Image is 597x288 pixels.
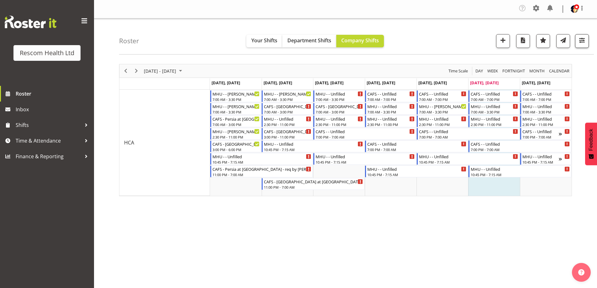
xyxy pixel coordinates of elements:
[212,166,312,172] div: CAFS - Persia at [GEOGRAPHIC_DATA] - req by [PERSON_NAME] - Unfilled
[119,90,210,196] td: HCA resource
[264,185,363,190] div: 11:00 PM - 7:00 AM
[212,80,240,86] span: [DATE], [DATE]
[210,165,313,177] div: HCA"s event - CAFS - Persia at Emerge House - req by Bev - Unfilled Begin From Monday, August 25,...
[16,120,81,130] span: Shifts
[367,122,415,127] div: 2:30 PM - 11:00 PM
[471,109,518,114] div: 7:00 AM - 3:30 PM
[210,90,572,196] table: Timeline Week of August 30, 2025
[419,116,466,122] div: MHU - - Unfilled
[516,34,530,48] button: Download a PDF of the roster according to the set date range.
[212,109,260,114] div: 7:00 AM - 3:30 PM
[122,67,130,75] button: Previous
[212,153,312,160] div: MHU - - Unfilled
[20,48,74,58] div: Rescom Health Ltd
[448,67,469,75] button: Time Scale
[264,134,311,139] div: 3:00 PM - 11:00 PM
[316,128,415,134] div: CAFS - - Unfilled
[417,153,520,165] div: HCA"s event - MHU - - Unfilled Begin From Friday, August 29, 2025 at 10:45:00 PM GMT+12:00 Ends A...
[262,140,364,152] div: HCA"s event - MHU - - Unfilled Begin From Tuesday, August 26, 2025 at 10:45:00 PM GMT+12:00 Ends ...
[585,123,597,165] button: Feedback - Show survey
[496,34,510,48] button: Add a new shift
[315,80,343,86] span: [DATE], [DATE]
[316,97,363,102] div: 7:00 AM - 3:30 PM
[316,134,415,139] div: 7:00 PM - 7:00 AM
[264,147,363,152] div: 10:45 PM - 7:15 AM
[264,97,311,102] div: 7:00 AM - 3:30 PM
[365,90,416,102] div: HCA"s event - CAFS - - Unfilled Begin From Thursday, August 28, 2025 at 7:00:00 AM GMT+12:00 Ends...
[471,122,518,127] div: 2:30 PM - 11:00 PM
[471,103,518,109] div: MHU - - Unfilled
[469,140,571,152] div: HCA"s event - CAFS - - Unfilled Begin From Saturday, August 30, 2025 at 7:00:00 PM GMT+12:00 Ends...
[316,103,363,109] div: CAFS - [GEOGRAPHIC_DATA] at [GEOGRAPHIC_DATA] - Unfilled
[486,67,499,75] button: Timeline Week
[262,103,313,115] div: HCA"s event - CAFS - Persia at Emerge House - Unfilled Begin From Tuesday, August 26, 2025 at 7:0...
[367,97,415,102] div: 7:00 AM - 7:00 PM
[578,269,584,275] img: help-xxl-2.png
[132,67,141,75] button: Next
[143,67,177,75] span: [DATE] - [DATE]
[212,103,260,109] div: MHU - - [PERSON_NAME]
[316,160,415,165] div: 10:45 PM - 7:15 AM
[367,147,466,152] div: 7:00 PM - 7:00 AM
[287,37,331,44] span: Department Shifts
[264,91,311,97] div: MHU - - [PERSON_NAME]
[313,128,416,140] div: HCA"s event - CAFS - - Unfilled Begin From Wednesday, August 27, 2025 at 7:00:00 PM GMT+12:00 End...
[529,67,545,75] span: Month
[571,5,578,13] img: lisa-averill4ed0ba207759471a3c7c9c0bc18f64d8.png
[367,116,415,122] div: MHU - - Unfilled
[367,80,395,86] span: [DATE], [DATE]
[251,37,277,44] span: Your Shifts
[471,166,570,172] div: MHU - - Unfilled
[210,90,261,102] div: HCA"s event - MHU - - Kaye Wishart Begin From Monday, August 25, 2025 at 7:00:00 AM GMT+12:00 End...
[262,90,313,102] div: HCA"s event - MHU - - Olive Bartlett Begin From Tuesday, August 26, 2025 at 7:00:00 AM GMT+12:00 ...
[502,67,526,75] span: Fortnight
[246,35,282,47] button: Your Shifts
[282,35,336,47] button: Department Shifts
[212,147,260,152] div: 3:00 PM - 6:00 PM
[471,91,518,97] div: CAFS - - Unfilled
[336,35,384,47] button: Company Shifts
[419,128,518,134] div: CAFS - - Unfilled
[210,103,261,115] div: HCA"s event - MHU - - Olive Bartlett Begin From Monday, August 25, 2025 at 7:00:00 AM GMT+12:00 E...
[264,128,311,134] div: CAFS - [GEOGRAPHIC_DATA] at [GEOGRAPHIC_DATA] - Unfilled
[210,153,313,165] div: HCA"s event - MHU - - Unfilled Begin From Monday, August 25, 2025 at 10:45:00 PM GMT+12:00 Ends A...
[367,172,466,177] div: 10:45 PM - 7:15 AM
[536,34,550,48] button: Highlight an important date within the roster.
[212,160,312,165] div: 10:45 PM - 7:15 AM
[471,147,570,152] div: 7:00 PM - 7:00 AM
[522,128,559,134] div: CAFS - - Unfilled
[556,34,570,48] button: Send a list of all shifts for the selected filtered period to all rostered employees.
[212,91,260,97] div: MHU - - [PERSON_NAME]
[262,178,364,190] div: HCA"s event - CAFS - Persia at Emerge House - Unfilled Begin From Tuesday, August 26, 2025 at 11:...
[548,67,570,75] span: calendar
[417,103,468,115] div: HCA"s event - MHU - - Olive Bartlett Begin From Friday, August 29, 2025 at 7:00:00 AM GMT+12:00 E...
[520,90,571,102] div: HCA"s event - CAFS - - Unfilled Begin From Sunday, August 31, 2025 at 7:00:00 AM GMT+12:00 Ends A...
[264,116,311,122] div: MHU - - Unfilled
[365,165,468,177] div: HCA"s event - MHU - - Unfilled Begin From Thursday, August 28, 2025 at 10:45:00 PM GMT+12:00 Ends...
[313,153,416,165] div: HCA"s event - MHU - - Unfilled Begin From Wednesday, August 27, 2025 at 10:45:00 PM GMT+12:00 End...
[419,122,466,127] div: 2:30 PM - 11:00 PM
[316,116,363,122] div: MHU - - Unfilled
[520,153,571,165] div: HCA"s event - MHU - - Unfilled Begin From Sunday, August 31, 2025 at 10:45:00 PM GMT+12:00 Ends A...
[474,67,484,75] button: Timeline Day
[264,80,292,86] span: [DATE], [DATE]
[341,37,379,44] span: Company Shifts
[367,141,466,147] div: CAFS - - Unfilled
[470,80,499,86] span: [DATE], [DATE]
[316,153,415,160] div: MHU - - Unfilled
[522,80,550,86] span: [DATE], [DATE]
[501,67,526,75] button: Fortnight
[522,160,559,165] div: 10:45 PM - 7:15 AM
[212,141,260,147] div: CAFS - [GEOGRAPHIC_DATA] at [GEOGRAPHIC_DATA] - shift cancelled by [PERSON_NAME] at 2.45pm - 3 ho...
[419,160,518,165] div: 10:45 PM - 7:15 AM
[522,153,559,160] div: MHU - - Unfilled
[367,103,415,109] div: MHU - - Unfilled
[264,122,311,127] div: 2:30 PM - 11:00 PM
[365,115,416,127] div: HCA"s event - MHU - - Unfilled Begin From Thursday, August 28, 2025 at 2:30:00 PM GMT+12:00 Ends ...
[119,64,572,196] div: Timeline Week of August 30, 2025
[522,116,570,122] div: MHU - - Unfilled
[16,152,81,161] span: Finance & Reporting
[487,67,499,75] span: Week
[120,64,131,77] div: Previous
[212,172,312,177] div: 11:00 PM - 7:00 AM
